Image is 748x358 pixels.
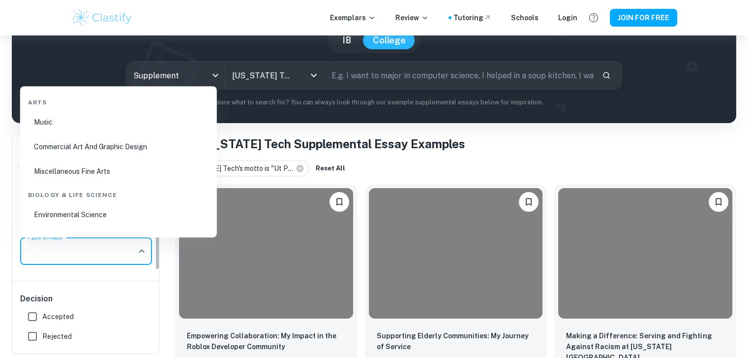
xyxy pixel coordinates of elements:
div: Arts [24,90,213,111]
div: Biology & Life Science [24,183,213,203]
img: Clastify logo [71,8,134,28]
button: Close [135,244,149,258]
li: Biology [24,228,213,251]
h1: All [US_STATE] Tech Supplemental Essay Examples [175,135,736,153]
a: Schools [511,12,539,23]
button: Please log in to bookmark exemplars [709,192,728,212]
button: Please log in to bookmark exemplars [329,192,349,212]
li: Music [24,111,213,133]
input: E.g. I want to major in computer science, I helped in a soup kitchen, I want to join the debate t... [325,62,594,89]
button: Please log in to bookmark exemplars [519,192,539,212]
li: Commercial Art And Graphic Design [24,135,213,158]
h6: Decision [20,293,152,305]
button: JOIN FOR FREE [610,9,677,27]
p: Exemplars [330,12,376,23]
button: Help and Feedback [585,9,602,26]
p: Supporting Elderly Communities: My Journey of Service [377,330,535,352]
button: College [363,32,416,49]
button: Reset All [313,161,348,176]
button: Open [307,68,321,82]
li: Environmental Science [24,203,213,226]
li: Miscellaneous Fine Arts [24,160,213,183]
p: Review [395,12,429,23]
span: [US_STATE] Tech's motto is "Ut P... [181,163,298,174]
span: Rejected [42,331,72,342]
p: Empowering Collaboration: My Impact in the Roblox Developer Community [187,330,345,352]
button: Search [598,67,615,84]
p: Not sure what to search for? You can always look through our example supplemental essays below fo... [20,98,728,107]
span: Accepted [42,311,74,322]
a: Tutoring [453,12,491,23]
div: [US_STATE] Tech's motto is "Ut P... [175,161,309,176]
div: Supplement [126,62,225,89]
a: Login [558,12,577,23]
button: IB [332,32,361,49]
